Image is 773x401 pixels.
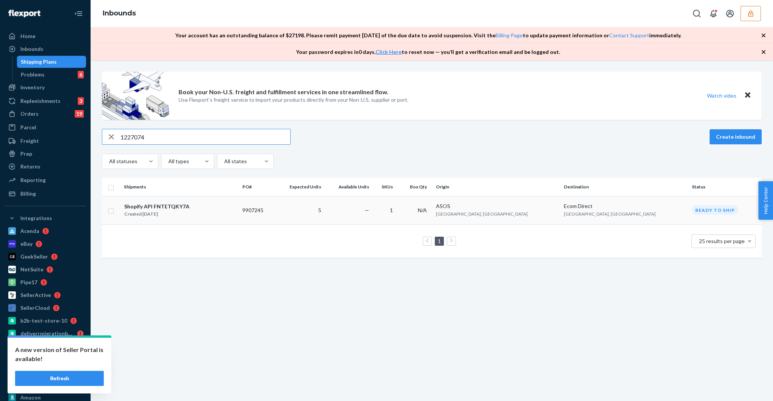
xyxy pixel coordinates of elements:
div: Orders [20,110,38,118]
div: Billing [20,190,36,197]
span: 5 [318,207,321,213]
span: N/A [418,207,427,213]
span: [GEOGRAPHIC_DATA], [GEOGRAPHIC_DATA] [436,211,528,217]
a: Inbounds [103,9,136,17]
p: Your account has an outstanding balance of $ 27198 . Please remit payment [DATE] of the due date ... [175,32,681,39]
th: SKUs [372,178,399,196]
span: 25 results per page [699,238,745,244]
a: [PERSON_NAME]-b2b-test-store-2 [5,353,86,365]
p: A new version of Seller Portal is available! [15,345,104,363]
button: Open notifications [706,6,721,21]
div: 19 [75,110,84,118]
button: Open Search Box [689,6,704,21]
th: Shipments [121,178,239,196]
th: Status [689,178,762,196]
div: 3 [78,97,84,105]
button: Open account menu [722,6,738,21]
a: Inbounds [5,43,86,55]
p: Book your Non-U.S. freight and fulfillment services in one streamlined flow. [179,88,388,96]
span: [GEOGRAPHIC_DATA], [GEOGRAPHIC_DATA] [564,211,656,217]
a: Click Here [376,49,402,55]
img: Flexport logo [8,10,40,17]
input: All states [223,158,224,165]
th: Box Qty [399,178,433,196]
span: — [365,207,369,213]
div: ASOS [436,202,558,210]
th: Origin [433,178,561,196]
a: b2b-test-store-10 [5,315,86,327]
a: Returns [5,161,86,173]
a: Inventory [5,81,86,93]
a: Reporting [5,174,86,186]
input: All statuses [108,158,109,165]
div: NetSuite [20,266,43,273]
div: Shopify API FNTETQKY7A [124,203,189,210]
button: Close Navigation [71,6,86,21]
div: Problems [21,71,45,78]
a: Shipping Plans [17,56,86,68]
button: Integrations [5,212,86,224]
a: deliverrmigrationbasictest [5,328,86,340]
th: Destination [561,178,689,196]
div: Freight [20,137,39,145]
a: Orders19 [5,108,86,120]
th: Available Units [324,178,372,196]
a: GeekSeller [5,251,86,263]
a: Pipe17 [5,276,86,288]
div: Reporting [20,176,46,184]
button: Create inbound [710,129,762,144]
div: Parcel [20,124,36,131]
a: Skupreme [5,379,86,391]
div: SellerCloud [20,304,50,312]
td: 9907245 [239,196,275,224]
a: Billing Page [496,32,523,38]
div: Prep [20,150,32,158]
div: Shipping Plans [21,58,57,66]
div: Ready to ship [692,205,738,215]
button: Watch video [702,90,741,101]
div: deliverrmigrationbasictest [20,330,74,337]
a: v2-test-store-4-2025 [5,340,86,352]
a: SellerActive [5,289,86,301]
div: Inventory [20,84,45,91]
div: Inbounds [20,45,43,53]
button: Help Center [758,181,773,220]
th: Expected Units [275,178,324,196]
button: Refresh [15,371,104,386]
div: Ecom Direct [564,202,686,210]
th: PO# [239,178,275,196]
a: eBay [5,238,86,250]
a: NetSuite [5,263,86,275]
a: Home [5,30,86,42]
a: SellerCloud [5,302,86,314]
div: Integrations [20,214,52,222]
a: Billing [5,188,86,200]
a: Parcel [5,121,86,133]
a: Acenda [5,225,86,237]
div: GeekSeller [20,253,48,260]
a: Prep [5,148,86,160]
a: Problems6 [17,69,86,81]
span: 1 [390,207,393,213]
button: Close [743,90,753,101]
div: Returns [20,163,40,170]
input: Search inbounds by name, destination, msku... [120,129,290,144]
div: b2b-test-store-10 [20,317,67,324]
div: Home [20,32,35,40]
ol: breadcrumbs [97,3,142,24]
div: Acenda [20,227,39,235]
div: Created [DATE] [124,210,189,218]
a: iqg2uk-i5 [5,366,86,378]
div: SellerActive [20,291,51,299]
div: Replenishments [20,97,60,105]
a: Contact Support [609,32,649,38]
p: Your password expires in 0 days . to reset now — you’ll get a verification email and be logged out. [296,48,560,56]
div: eBay [20,240,32,248]
a: Replenishments3 [5,95,86,107]
a: Page 1 is your current page [436,238,442,244]
div: Pipe17 [20,279,37,286]
p: Use Flexport’s freight service to import your products directly from your Non-U.S. supplier or port. [179,96,408,104]
div: 6 [78,71,84,78]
